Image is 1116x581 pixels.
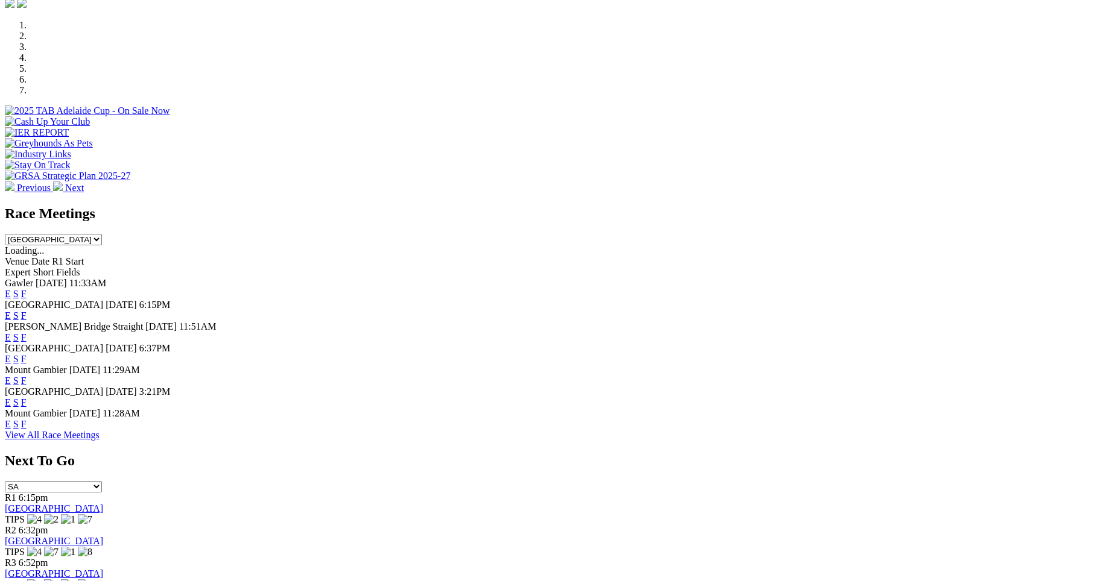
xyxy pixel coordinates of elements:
[5,408,67,418] span: Mount Gambier
[53,183,84,193] a: Next
[5,514,25,524] span: TIPS
[65,183,84,193] span: Next
[69,408,101,418] span: [DATE]
[5,245,44,256] span: Loading...
[13,354,19,364] a: S
[56,267,80,277] span: Fields
[103,408,140,418] span: 11:28AM
[13,310,19,321] a: S
[69,278,107,288] span: 11:33AM
[5,386,103,397] span: [GEOGRAPHIC_DATA]
[19,492,48,503] span: 6:15pm
[5,300,103,310] span: [GEOGRAPHIC_DATA]
[5,267,31,277] span: Expert
[5,332,11,342] a: E
[27,547,42,557] img: 4
[44,547,59,557] img: 7
[21,419,27,429] a: F
[27,514,42,525] img: 4
[139,300,171,310] span: 6:15PM
[5,321,143,331] span: [PERSON_NAME] Bridge Straight
[5,310,11,321] a: E
[5,278,33,288] span: Gawler
[5,116,90,127] img: Cash Up Your Club
[5,375,11,386] a: E
[5,127,69,138] img: IER REPORT
[13,375,19,386] a: S
[13,289,19,299] a: S
[5,343,103,353] span: [GEOGRAPHIC_DATA]
[33,267,54,277] span: Short
[5,547,25,557] span: TIPS
[5,105,170,116] img: 2025 TAB Adelaide Cup - On Sale Now
[5,430,100,440] a: View All Race Meetings
[5,206,1111,222] h2: Race Meetings
[21,332,27,342] a: F
[61,547,75,557] img: 1
[19,525,48,535] span: 6:32pm
[139,386,171,397] span: 3:21PM
[5,492,16,503] span: R1
[106,386,137,397] span: [DATE]
[21,354,27,364] a: F
[78,514,92,525] img: 7
[139,343,171,353] span: 6:37PM
[179,321,217,331] span: 11:51AM
[21,289,27,299] a: F
[13,419,19,429] a: S
[19,557,48,568] span: 6:52pm
[5,419,11,429] a: E
[36,278,67,288] span: [DATE]
[5,525,16,535] span: R2
[5,138,93,149] img: Greyhounds As Pets
[5,181,14,191] img: chevron-left-pager-white.svg
[21,397,27,407] a: F
[69,365,101,375] span: [DATE]
[5,557,16,568] span: R3
[5,289,11,299] a: E
[53,181,63,191] img: chevron-right-pager-white.svg
[21,310,27,321] a: F
[103,365,140,375] span: 11:29AM
[106,343,137,353] span: [DATE]
[13,397,19,407] a: S
[5,568,103,579] a: [GEOGRAPHIC_DATA]
[5,354,11,364] a: E
[5,365,67,375] span: Mount Gambier
[5,256,29,266] span: Venue
[61,514,75,525] img: 1
[17,183,51,193] span: Previous
[44,514,59,525] img: 2
[52,256,84,266] span: R1 Start
[5,503,103,513] a: [GEOGRAPHIC_DATA]
[5,149,71,160] img: Industry Links
[5,183,53,193] a: Previous
[78,547,92,557] img: 8
[106,300,137,310] span: [DATE]
[31,256,49,266] span: Date
[5,397,11,407] a: E
[5,453,1111,469] h2: Next To Go
[21,375,27,386] a: F
[13,332,19,342] a: S
[5,171,130,181] img: GRSA Strategic Plan 2025-27
[145,321,177,331] span: [DATE]
[5,536,103,546] a: [GEOGRAPHIC_DATA]
[5,160,70,171] img: Stay On Track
